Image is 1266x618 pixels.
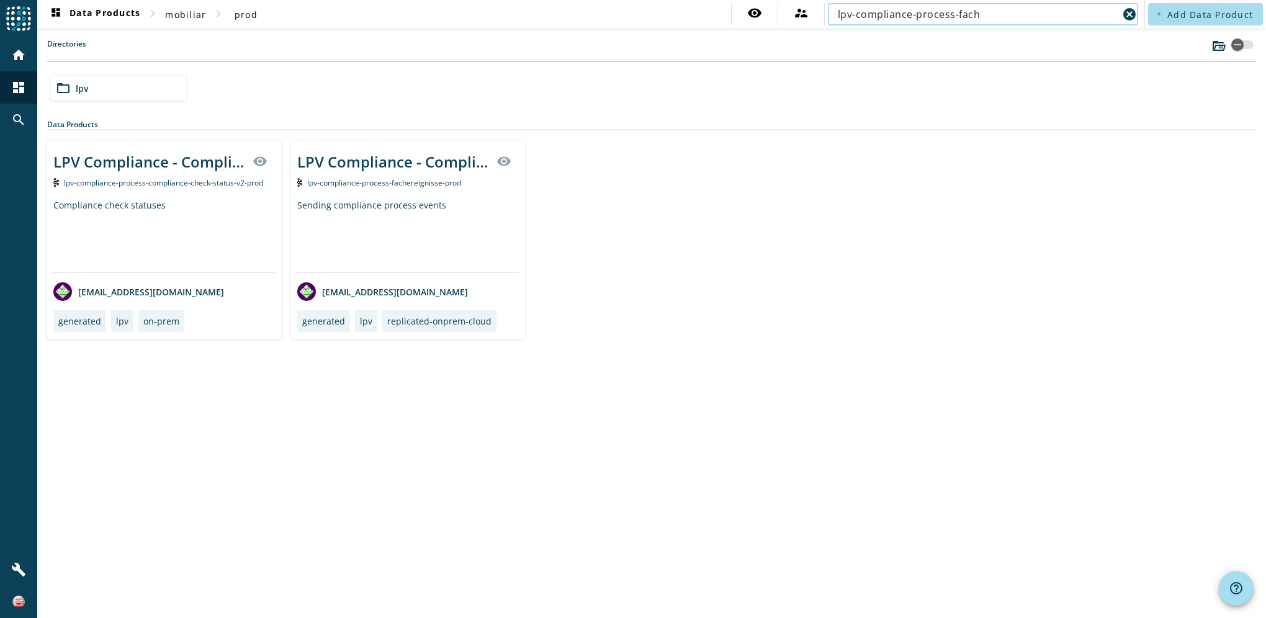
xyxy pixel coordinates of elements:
[11,112,26,127] mat-icon: search
[56,81,71,96] mat-icon: folder_open
[1229,581,1244,596] mat-icon: help_outline
[297,151,489,172] div: LPV Compliance - Compliance process events
[794,6,809,20] mat-icon: supervisor_account
[165,9,206,20] span: mobiliar
[48,7,140,22] span: Data Products
[838,7,1118,22] input: Search (% or * for wildcards)
[160,3,211,25] button: mobiliar
[211,6,226,21] mat-icon: chevron_right
[64,177,263,188] span: Kafka Topic: lpv-compliance-process-compliance-check-status-v2-prod
[360,315,372,327] div: lpv
[297,199,519,272] div: Sending compliance process events
[11,80,26,95] mat-icon: dashboard
[297,282,468,301] div: [EMAIL_ADDRESS][DOMAIN_NAME]
[1122,7,1137,22] mat-icon: cancel
[76,83,88,94] span: lpv
[143,315,179,327] div: on-prem
[747,6,762,20] mat-icon: visibility
[1156,11,1162,17] mat-icon: add
[235,9,258,20] span: prod
[53,282,72,301] img: avatar
[226,3,266,25] button: prod
[253,154,267,169] mat-icon: visibility
[1148,3,1263,25] button: Add Data Product
[53,199,275,272] div: Compliance check statuses
[53,178,59,187] img: Kafka Topic: lpv-compliance-process-compliance-check-status-v2-prod
[116,315,128,327] div: lpv
[307,177,461,188] span: Kafka Topic: lpv-compliance-process-fachereignisse-prod
[302,315,345,327] div: generated
[11,48,26,63] mat-icon: home
[12,596,25,608] img: 83f4ce1d17f47f21ebfbce80c7408106
[1121,6,1138,23] button: Clear
[387,315,492,327] div: replicated-onprem-cloud
[145,6,160,21] mat-icon: chevron_right
[1167,9,1253,20] span: Add Data Product
[47,119,1256,130] div: Data Products
[43,3,145,25] button: Data Products
[496,154,511,169] mat-icon: visibility
[53,282,224,301] div: [EMAIL_ADDRESS][DOMAIN_NAME]
[47,38,86,61] label: Directories
[297,282,316,301] img: avatar
[58,315,101,327] div: generated
[297,178,303,187] img: Kafka Topic: lpv-compliance-process-fachereignisse-prod
[48,7,63,22] mat-icon: dashboard
[11,562,26,577] mat-icon: build
[6,6,31,31] img: spoud-logo.svg
[53,151,245,172] div: LPV Compliance - Compliance Check status events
